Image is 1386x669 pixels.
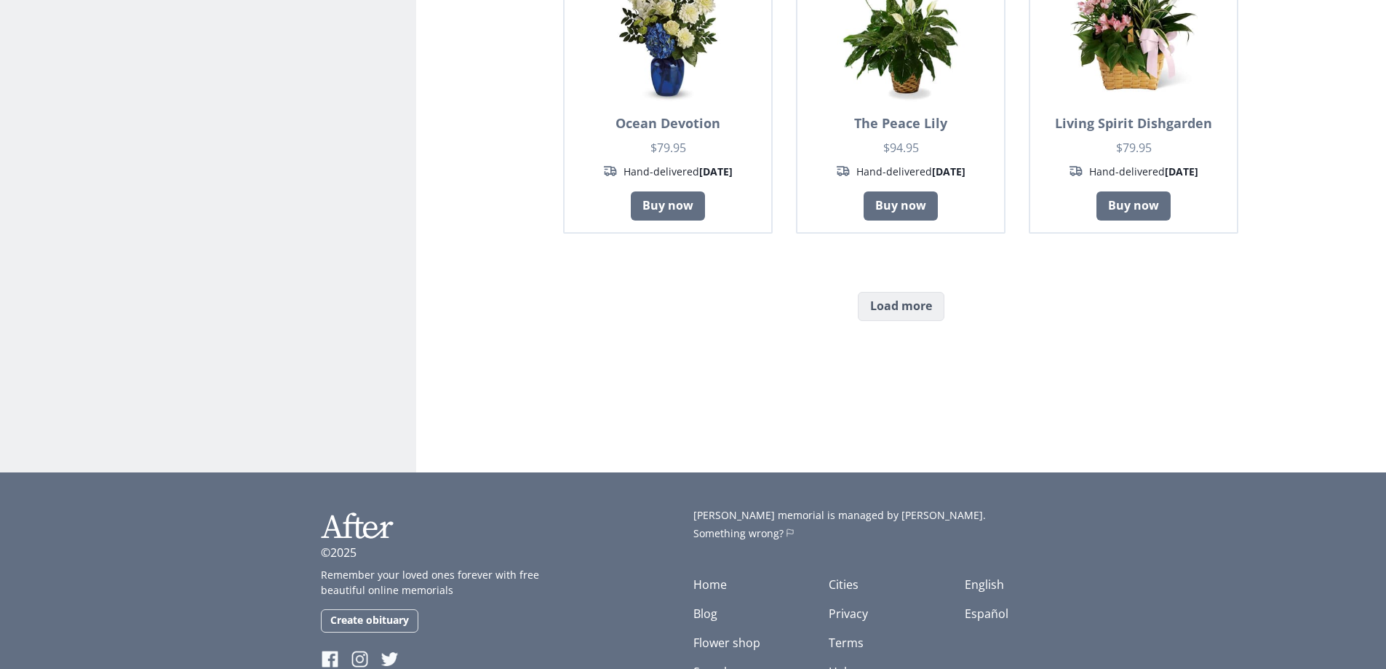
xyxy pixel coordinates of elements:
a: Create obituary [321,609,418,633]
img: Instagram of After [351,650,369,668]
img: Twitter of After [381,650,399,668]
button: Load more [858,292,944,321]
a: Terms [829,635,864,651]
a: English [965,577,1004,593]
a: Something wrong? [693,526,1066,541]
a: Buy now [1096,191,1171,221]
img: Facebook of After [321,650,339,668]
a: Privacy [829,606,868,622]
ul: Language list [965,576,1066,622]
a: Buy now [864,191,938,221]
a: Español [965,606,1008,622]
a: Buy now [631,191,705,221]
a: Flower shop [693,635,760,651]
a: Blog [693,606,717,622]
a: Cities [829,577,859,593]
a: Home [693,577,727,593]
span: [PERSON_NAME] memorial is managed by [PERSON_NAME]. [693,508,986,522]
p: Remember your loved ones forever with free beautiful online memorials [321,567,554,598]
p: ©2025 [321,544,357,561]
